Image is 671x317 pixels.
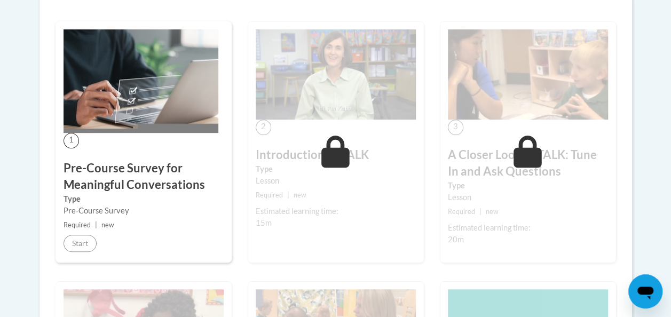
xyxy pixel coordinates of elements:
div: Pre-Course Survey [64,205,224,217]
img: Course Image [256,29,416,120]
span: Required [448,208,475,216]
div: Estimated learning time: [256,205,416,217]
span: 20m [448,235,464,244]
span: | [287,191,289,199]
div: Estimated learning time: [448,222,608,234]
h3: Pre-Course Survey for Meaningful Conversations [64,160,224,193]
img: Course Image [64,29,218,133]
div: Lesson [256,175,416,187]
span: new [294,191,306,199]
span: new [486,208,499,216]
button: Start [64,235,97,252]
h3: A Closer Look at TALK: Tune In and Ask Questions [448,147,608,180]
span: 15m [256,218,272,227]
div: Lesson [448,192,608,203]
h3: Introduction to TALK [256,147,416,163]
span: 1 [64,133,79,148]
span: | [479,208,481,216]
img: Course Image [448,29,608,120]
span: 3 [448,120,463,135]
label: Type [64,193,224,205]
label: Type [256,163,416,175]
span: 2 [256,120,271,135]
iframe: Button to launch messaging window [628,274,662,308]
span: Required [64,221,91,229]
span: new [101,221,114,229]
span: | [95,221,97,229]
label: Type [448,180,608,192]
span: Required [256,191,283,199]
